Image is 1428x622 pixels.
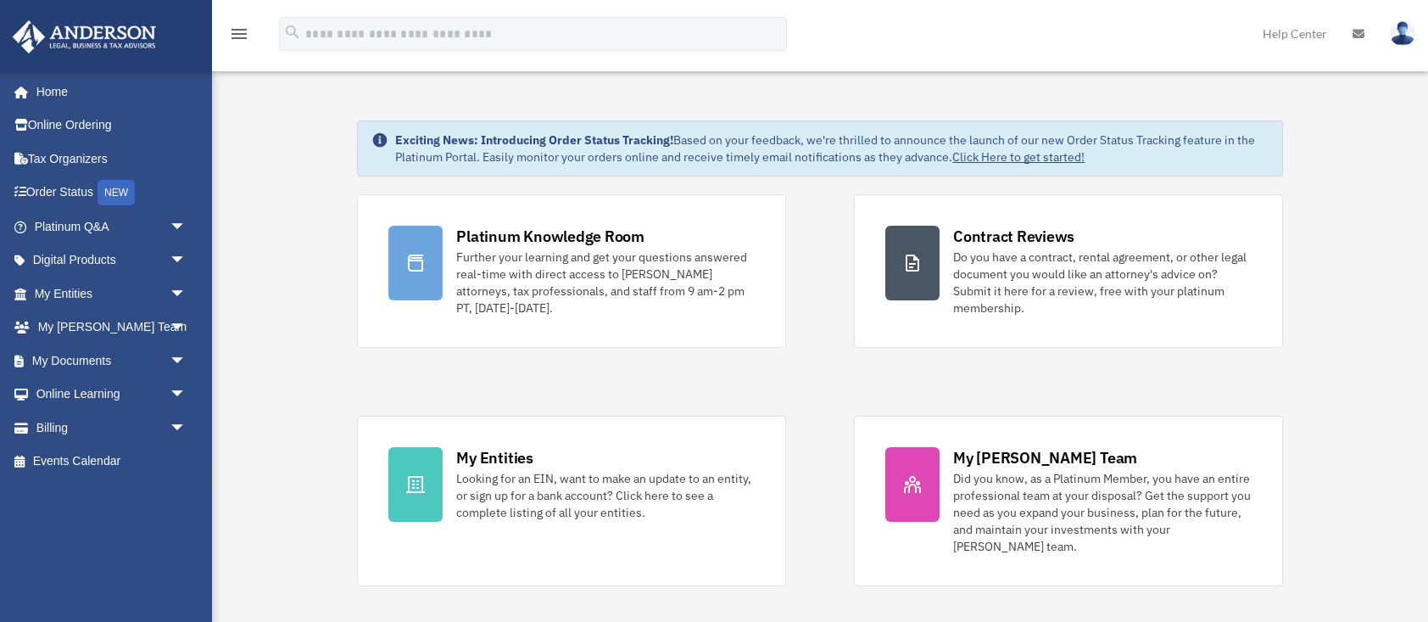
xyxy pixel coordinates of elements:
[170,277,204,311] span: arrow_drop_down
[170,210,204,244] span: arrow_drop_down
[854,194,1283,348] a: Contract Reviews Do you have a contract, rental agreement, or other legal document you would like...
[8,20,161,53] img: Anderson Advisors Platinum Portal
[456,249,755,317] div: Further your learning and get your questions answered real-time with direct access to [PERSON_NAM...
[953,249,1252,317] div: Do you have a contract, rental agreement, or other legal document you would like an attorney's ad...
[98,180,135,205] div: NEW
[395,132,1268,165] div: Based on your feedback, we're thrilled to announce the launch of our new Order Status Tracking fe...
[170,244,204,278] span: arrow_drop_down
[952,149,1085,165] a: Click Here to get started!
[170,344,204,378] span: arrow_drop_down
[395,132,673,148] strong: Exciting News: Introducing Order Status Tracking!
[953,447,1137,468] div: My [PERSON_NAME] Team
[12,344,212,378] a: My Documentsarrow_drop_down
[854,416,1283,586] a: My [PERSON_NAME] Team Did you know, as a Platinum Member, you have an entire professional team at...
[12,311,212,345] a: My [PERSON_NAME] Teamarrow_drop_down
[1390,21,1415,46] img: User Pic
[229,30,249,44] a: menu
[12,142,212,176] a: Tax Organizers
[12,109,212,143] a: Online Ordering
[170,378,204,412] span: arrow_drop_down
[12,445,212,479] a: Events Calendar
[357,416,786,586] a: My Entities Looking for an EIN, want to make an update to an entity, or sign up for a bank accoun...
[456,470,755,521] div: Looking for an EIN, want to make an update to an entity, or sign up for a bank account? Click her...
[456,447,533,468] div: My Entities
[283,23,302,42] i: search
[12,176,212,210] a: Order StatusNEW
[170,411,204,445] span: arrow_drop_down
[953,470,1252,555] div: Did you know, as a Platinum Member, you have an entire professional team at your disposal? Get th...
[229,24,249,44] i: menu
[953,226,1074,247] div: Contract Reviews
[12,75,204,109] a: Home
[12,411,212,445] a: Billingarrow_drop_down
[357,194,786,348] a: Platinum Knowledge Room Further your learning and get your questions answered real-time with dire...
[12,244,212,277] a: Digital Productsarrow_drop_down
[12,277,212,311] a: My Entitiesarrow_drop_down
[12,378,212,412] a: Online Learningarrow_drop_down
[12,210,212,244] a: Platinum Q&Aarrow_drop_down
[456,226,644,247] div: Platinum Knowledge Room
[170,311,204,345] span: arrow_drop_down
